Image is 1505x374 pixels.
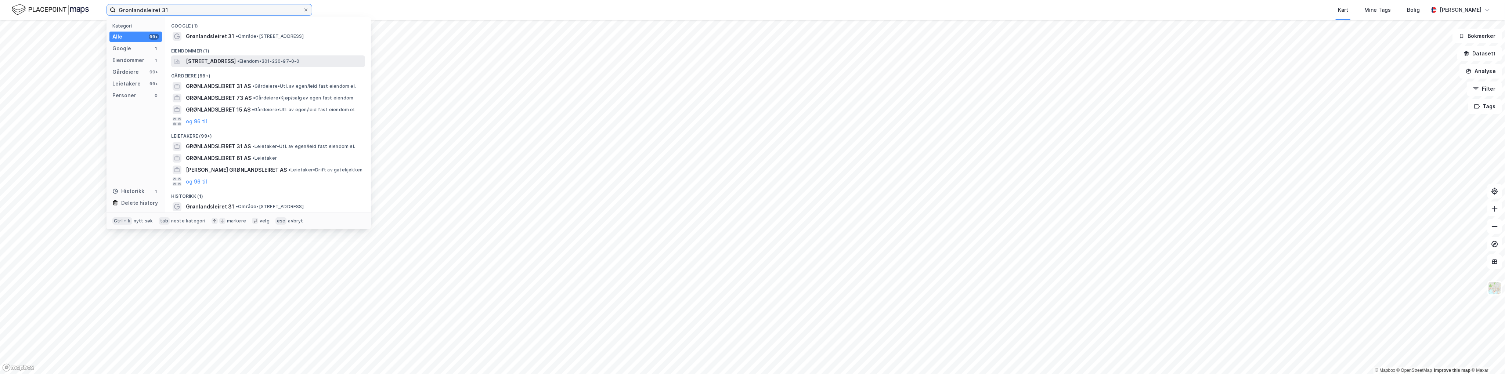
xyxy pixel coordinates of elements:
div: Kontrollprogram for chat [1468,339,1505,374]
div: Kategori [112,23,162,29]
span: Gårdeiere • Kjøp/salg av egen fast eiendom [253,95,353,101]
span: GRØNLANDSLEIRET 31 AS [186,82,251,91]
div: 1 [153,46,159,51]
div: 99+ [149,34,159,40]
button: Bokmerker [1452,29,1502,43]
span: Gårdeiere • Utl. av egen/leid fast eiendom el. [252,107,356,113]
button: Analyse [1459,64,1502,79]
button: Datasett [1457,46,1502,61]
span: • [252,144,255,149]
span: Område • [STREET_ADDRESS] [236,33,304,39]
div: neste kategori [171,218,206,224]
span: • [253,95,255,101]
span: Grønlandsleiret 31 [186,202,234,211]
img: Z [1488,281,1502,295]
div: velg [260,218,270,224]
span: • [252,107,254,112]
span: • [252,155,255,161]
span: GRØNLANDSLEIRET 31 AS [186,142,251,151]
div: tab [159,217,170,225]
button: og 96 til [186,117,207,126]
span: Gårdeiere • Utl. av egen/leid fast eiendom el. [252,83,356,89]
div: Eiendommer (1) [165,42,371,55]
iframe: Chat Widget [1468,339,1505,374]
div: 99+ [149,81,159,87]
div: Alle [112,32,122,41]
span: Eiendom • 301-230-97-0-0 [237,58,300,64]
span: • [236,33,238,39]
div: [PERSON_NAME] [1440,6,1481,14]
div: 0 [153,92,159,98]
span: • [236,204,238,209]
div: 99+ [149,69,159,75]
div: Leietakere [112,79,141,88]
span: Leietaker • Drift av gatekjøkken [288,167,362,173]
a: Mapbox [1375,368,1395,373]
span: Grønlandsleiret 31 [186,32,234,41]
div: Gårdeiere (99+) [165,67,371,80]
div: Google [112,44,131,53]
span: [PERSON_NAME] GRØNLANDSLEIRET AS [186,166,287,174]
div: avbryt [288,218,303,224]
span: Leietaker [252,155,277,161]
div: esc [275,217,287,225]
span: • [288,167,290,173]
img: logo.f888ab2527a4732fd821a326f86c7f29.svg [12,3,89,16]
span: GRØNLANDSLEIRET 61 AS [186,154,251,163]
div: Mine Tags [1364,6,1391,14]
span: • [252,83,255,89]
div: Kart [1338,6,1348,14]
div: Ctrl + k [112,217,132,225]
div: Bolig [1407,6,1420,14]
div: Historikk (1) [165,188,371,201]
button: Filter [1467,81,1502,96]
a: Improve this map [1434,368,1470,373]
div: Historikk [112,187,144,196]
div: markere [227,218,246,224]
div: Leietakere (99+) [165,127,371,141]
div: 1 [153,188,159,194]
div: Delete history [121,199,158,207]
div: Google (1) [165,17,371,30]
span: • [237,58,239,64]
span: GRØNLANDSLEIRET 73 AS [186,94,252,102]
a: OpenStreetMap [1397,368,1432,373]
div: nytt søk [134,218,153,224]
input: Søk på adresse, matrikkel, gårdeiere, leietakere eller personer [116,4,303,15]
button: Tags [1468,99,1502,114]
button: og 96 til [186,177,207,186]
div: Gårdeiere [112,68,139,76]
span: [STREET_ADDRESS] [186,57,236,66]
span: Område • [STREET_ADDRESS] [236,204,304,210]
div: Eiendommer [112,56,144,65]
span: Leietaker • Utl. av egen/leid fast eiendom el. [252,144,355,149]
a: Mapbox homepage [2,363,35,372]
div: Personer [112,91,136,100]
span: GRØNLANDSLEIRET 15 AS [186,105,250,114]
div: 1 [153,57,159,63]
